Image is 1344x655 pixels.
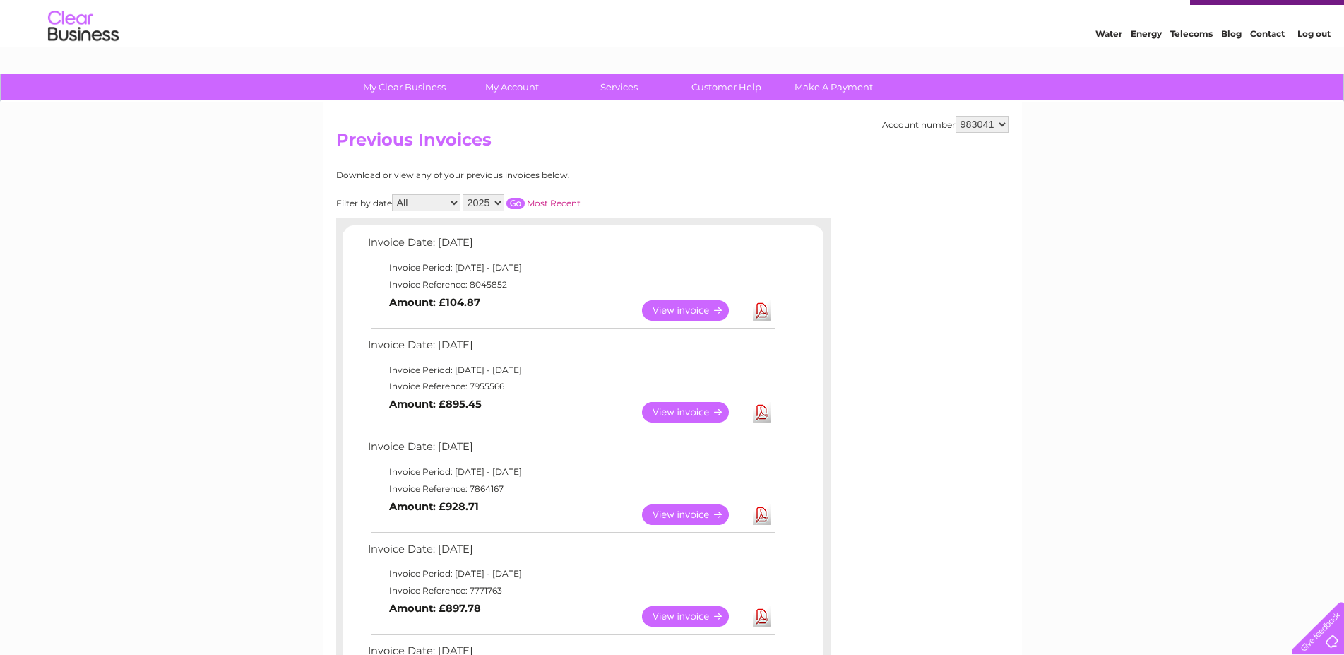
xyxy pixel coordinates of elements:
div: Clear Business is a trading name of Verastar Limited (registered in [GEOGRAPHIC_DATA] No. 3667643... [339,8,1006,69]
td: Invoice Reference: 7864167 [364,480,778,497]
a: Customer Help [668,74,785,100]
a: 0333 014 3131 [1078,7,1175,25]
a: Blog [1221,60,1242,71]
a: Water [1095,60,1122,71]
div: Account number [882,116,1009,133]
a: Contact [1250,60,1285,71]
a: Download [753,606,771,627]
a: Download [753,402,771,423]
a: View [642,606,746,627]
td: Invoice Date: [DATE] [364,233,778,259]
b: Amount: £897.78 [389,602,481,615]
div: Download or view any of your previous invoices below. [336,170,707,180]
a: Make A Payment [775,74,892,100]
a: Telecoms [1170,60,1213,71]
a: Log out [1297,60,1331,71]
td: Invoice Period: [DATE] - [DATE] [364,565,778,582]
td: Invoice Reference: 8045852 [364,276,778,293]
a: Most Recent [527,198,581,208]
a: Services [561,74,677,100]
a: Energy [1131,60,1162,71]
a: Download [753,504,771,525]
a: View [642,504,746,525]
div: Filter by date [336,194,707,211]
a: View [642,300,746,321]
td: Invoice Reference: 7771763 [364,582,778,599]
h2: Previous Invoices [336,130,1009,157]
img: logo.png [47,37,119,80]
b: Amount: £895.45 [389,398,482,411]
a: My Account [453,74,570,100]
td: Invoice Period: [DATE] - [DATE] [364,362,778,379]
td: Invoice Reference: 7955566 [364,378,778,395]
td: Invoice Period: [DATE] - [DATE] [364,464,778,480]
b: Amount: £104.87 [389,296,480,309]
b: Amount: £928.71 [389,500,479,513]
a: View [642,402,746,423]
a: My Clear Business [346,74,463,100]
td: Invoice Date: [DATE] [364,336,778,362]
td: Invoice Period: [DATE] - [DATE] [364,259,778,276]
td: Invoice Date: [DATE] [364,437,778,464]
a: Download [753,300,771,321]
td: Invoice Date: [DATE] [364,540,778,566]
